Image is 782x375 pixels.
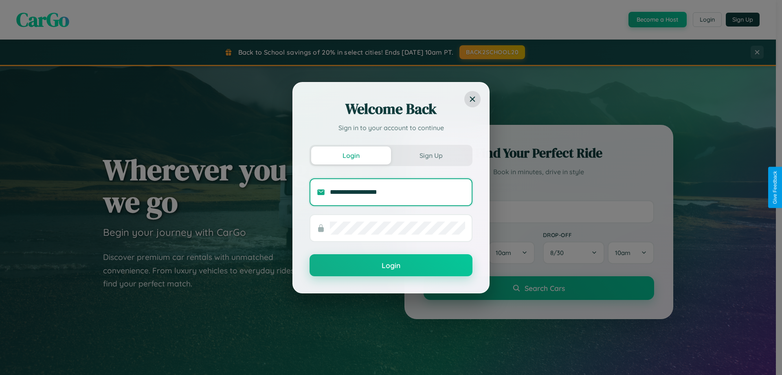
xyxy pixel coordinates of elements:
[310,99,472,119] h2: Welcome Back
[391,146,471,164] button: Sign Up
[311,146,391,164] button: Login
[310,123,472,133] p: Sign in to your account to continue
[310,254,472,276] button: Login
[772,171,778,204] div: Give Feedback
